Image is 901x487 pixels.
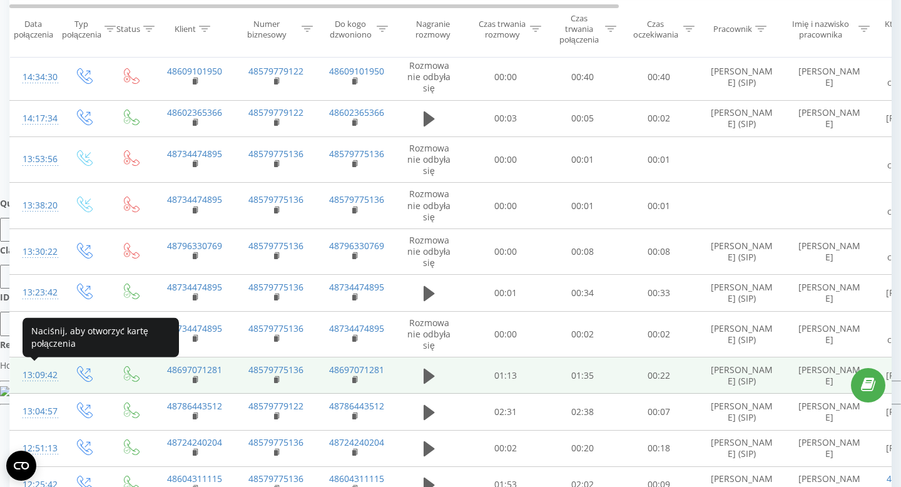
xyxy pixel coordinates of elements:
td: [PERSON_NAME] (SIP) [698,228,786,275]
td: 00:22 [620,357,698,394]
td: [PERSON_NAME] (SIP) [698,311,786,357]
div: Czas trwania połączenia [556,13,602,45]
td: 02:31 [467,394,545,430]
div: 12:51:13 [23,436,48,461]
div: 14:17:34 [23,106,48,131]
a: 48734474895 [167,193,222,205]
span: Rozmowa nie odbyła się [407,59,450,94]
a: 48734474895 [167,148,222,160]
td: 01:35 [545,357,620,394]
td: 00:20 [545,430,620,466]
a: 48604311115 [167,473,222,484]
span: Rozmowa nie odbyła się [407,317,450,351]
td: 00:01 [620,136,698,183]
a: 48609101950 [329,65,384,77]
a: 48734474895 [329,281,384,293]
td: [PERSON_NAME] [786,54,873,101]
a: 48579775136 [248,240,303,252]
td: 00:03 [467,100,545,136]
div: 13:09:42 [23,363,48,387]
td: 00:02 [467,430,545,466]
td: [PERSON_NAME] (SIP) [698,275,786,311]
td: [PERSON_NAME] [786,430,873,466]
td: 00:00 [467,228,545,275]
td: 00:01 [620,183,698,229]
td: 00:05 [545,100,620,136]
div: 14:34:30 [23,65,48,90]
td: [PERSON_NAME] (SIP) [698,100,786,136]
a: 48579775136 [329,193,384,205]
a: 48724240204 [167,436,222,448]
div: 13:30:22 [23,240,48,264]
div: Nagranie rozmowy [402,18,463,39]
a: 48796330769 [167,240,222,252]
a: 48579779122 [248,400,303,412]
a: 48579779122 [248,106,303,118]
a: 48734474895 [329,322,384,334]
td: 00:02 [620,311,698,357]
td: 00:01 [467,275,545,311]
span: Rozmowa nie odbyła się [407,234,450,269]
td: [PERSON_NAME] [786,357,873,394]
div: Czas trwania rozmowy [477,18,527,39]
td: [PERSON_NAME] [786,228,873,275]
a: 48579775136 [248,364,303,376]
a: 48579775136 [248,322,303,334]
td: 00:02 [620,100,698,136]
a: 48602365366 [329,106,384,118]
div: 13:53:56 [23,147,48,172]
div: Data połączenia [10,18,56,39]
div: Do kogo dzwoniono [327,18,374,39]
a: 48579779122 [248,65,303,77]
td: 00:07 [620,394,698,430]
div: Numer biznesowy [235,18,299,39]
div: Status [116,24,140,34]
div: Naciśnij, aby otworzyć kartę połączenia [23,317,179,357]
div: 13:04:57 [23,399,48,424]
td: 02:38 [545,394,620,430]
td: 00:40 [545,54,620,101]
td: 00:00 [467,54,545,101]
td: [PERSON_NAME] (SIP) [698,394,786,430]
td: [PERSON_NAME] [786,100,873,136]
td: 00:18 [620,430,698,466]
span: Rozmowa nie odbyła się [407,188,450,222]
a: 48786443512 [329,400,384,412]
a: 48579775136 [329,148,384,160]
a: 48604311115 [329,473,384,484]
a: 48579775136 [248,148,303,160]
td: 00:08 [545,228,620,275]
td: 00:00 [467,183,545,229]
td: [PERSON_NAME] [786,275,873,311]
td: 00:33 [620,275,698,311]
a: 48579775136 [248,281,303,293]
div: 13:23:42 [23,280,48,305]
div: Czas oczekiwania [631,18,680,39]
td: 00:01 [545,183,620,229]
a: 48579775136 [248,473,303,484]
div: 13:38:20 [23,193,48,218]
a: 48697071281 [167,364,222,376]
a: 48697071281 [329,364,384,376]
div: Imię i nazwisko pracownika [786,18,856,39]
td: 00:08 [620,228,698,275]
a: 48609101950 [167,65,222,77]
a: 48786443512 [167,400,222,412]
span: Rozmowa nie odbyła się [407,142,450,177]
a: 48579775136 [248,193,303,205]
td: 01:13 [467,357,545,394]
td: 00:40 [620,54,698,101]
td: [PERSON_NAME] (SIP) [698,430,786,466]
td: 00:34 [545,275,620,311]
a: 48724240204 [329,436,384,448]
a: 48796330769 [329,240,384,252]
td: 00:00 [467,311,545,357]
td: [PERSON_NAME] (SIP) [698,357,786,394]
a: 48579775136 [248,436,303,448]
td: [PERSON_NAME] [786,394,873,430]
td: 00:01 [545,136,620,183]
td: [PERSON_NAME] (SIP) [698,54,786,101]
td: [PERSON_NAME] [786,311,873,357]
div: Klient [175,24,196,34]
div: Pracownik [713,24,752,34]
